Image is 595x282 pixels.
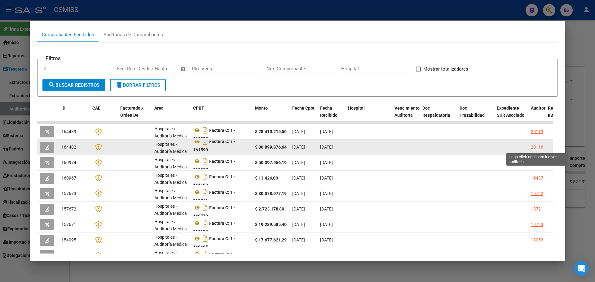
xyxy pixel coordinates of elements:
[348,106,365,111] span: Hospital
[320,160,333,165] span: [DATE]
[92,106,100,111] span: CAE
[61,206,76,211] span: 157672
[180,65,187,72] button: Open calendar
[154,173,187,185] span: Hospitales - Auditoría Médica
[457,102,494,129] datatable-header-cell: Doc Trazabilidad
[255,160,287,165] strong: $ 50.397.966,19
[61,222,76,227] span: 157671
[292,237,305,242] span: [DATE]
[574,261,589,276] div: Open Intercom Messenger
[61,191,76,196] span: 157673
[290,102,318,129] datatable-header-cell: Fecha Cpbt
[292,222,305,227] span: [DATE]
[193,174,236,188] strong: Factura C: 1 - 161183
[548,106,568,118] span: Retencion IIBB
[320,206,333,211] span: [DATE]
[531,144,543,151] div: 20116
[116,82,160,88] span: Borrar Filtros
[201,249,209,259] i: Descargar documento
[193,159,236,172] strong: Factura C: 1 - 161517
[201,156,209,166] i: Descargar documento
[255,237,287,242] strong: $ 17.677.621,29
[154,157,187,169] span: Hospitales - Auditoría Médica
[320,253,333,258] span: [DATE]
[255,253,280,258] strong: $ 665.743,92
[531,106,549,111] span: Auditoria
[255,191,287,196] strong: $ 30.078.977,19
[255,145,287,150] strong: $ 80.899.876,64
[545,102,570,129] datatable-header-cell: Retencion IIBB
[494,102,528,129] datatable-header-cell: Expediente SUR Asociado
[117,66,142,72] input: Fecha inicio
[320,176,333,180] span: [DATE]
[531,236,543,244] div: 18053
[422,106,450,118] span: Doc Respaldatoria
[154,204,187,216] span: Hospitales - Auditoría Médica
[148,66,178,72] input: Fecha fin
[531,190,543,197] div: 18722
[292,129,305,134] span: [DATE]
[193,252,236,265] strong: Factura C: 1 - 160354
[292,191,305,196] span: [DATE]
[152,102,191,129] datatable-header-cell: Area
[320,106,337,118] span: Fecha Recibido
[104,31,163,38] div: Auditorías de Comprobantes
[253,102,290,129] datatable-header-cell: Monto
[154,106,164,111] span: Area
[193,205,236,219] strong: Factura C: 1 - 160779
[201,172,209,182] i: Descargar documento
[154,188,187,200] span: Hospitales - Auditoría Médica
[201,234,209,244] i: Descargar documento
[120,106,143,118] span: Facturado x Orden De
[201,187,209,197] i: Descargar documento
[292,253,305,258] span: [DATE]
[292,106,315,111] span: Fecha Cpbt
[193,139,236,152] strong: Factura C: 1 - 161590
[193,190,236,203] strong: Factura C: 1 - 160861
[61,129,76,134] span: 164489
[255,206,284,211] strong: $ 2.723.178,80
[154,235,187,247] span: Hospitales - Auditoría Médica
[531,128,543,135] div: 20119
[320,191,333,196] span: [DATE]
[42,31,94,38] div: Comprobantes Recibidos
[320,222,333,227] span: [DATE]
[61,106,65,111] span: ID
[201,125,209,135] i: Descargar documento
[42,79,105,91] button: Buscar Registros
[292,206,305,211] span: [DATE]
[255,176,278,180] strong: $ 13.426,00
[110,79,166,91] button: Borrar Filtros
[42,54,64,62] h3: Filtros
[48,81,55,89] mat-icon: search
[193,221,236,234] strong: Factura C: 1 - 161122
[255,106,268,111] span: Monto
[423,65,468,73] span: Mostrar totalizadores
[154,126,187,138] span: Hospitales - Auditoría Médica
[90,102,118,129] datatable-header-cell: CAE
[255,222,287,227] strong: $ 19.289.585,40
[531,175,543,182] div: 19437
[61,160,76,165] span: 160974
[59,102,90,129] datatable-header-cell: ID
[154,142,187,154] span: Hospitales - Auditoría Médica
[255,129,287,134] strong: $ 28.410.215,50
[320,237,333,242] span: [DATE]
[201,203,209,213] i: Descargar documento
[320,145,333,150] span: [DATE]
[346,102,392,129] datatable-header-cell: Hospital
[61,176,76,180] span: 160967
[531,221,543,228] div: 18723
[201,218,209,228] i: Descargar documento
[292,176,305,180] span: [DATE]
[48,82,99,88] span: Buscar Registros
[154,219,187,231] span: Hospitales - Auditoría Médica
[318,102,346,129] datatable-header-cell: Fecha Recibido
[61,237,76,242] span: 154095
[193,128,236,141] strong: Factura C: 1 - 161925
[191,102,253,129] datatable-header-cell: CPBT
[392,102,420,129] datatable-header-cell: Vencimiento Auditoría
[531,252,543,259] div: 18052
[193,236,236,249] strong: Factura C: 1 - 160695
[531,159,543,166] div: 19431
